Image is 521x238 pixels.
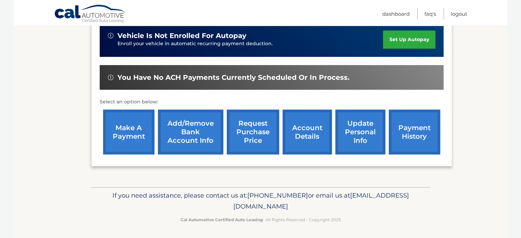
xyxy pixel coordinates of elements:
a: FAQ's [424,8,436,20]
a: payment history [389,110,440,154]
a: Add/Remove bank account info [158,110,223,154]
p: Enroll your vehicle in automatic recurring payment deduction. [117,40,383,48]
a: account details [283,110,332,154]
span: [PHONE_NUMBER] [247,191,308,199]
p: - All Rights Reserved - Copyright 2025 [96,216,426,223]
span: You have no ACH payments currently scheduled or in process. [117,73,349,82]
p: Select an option below: [100,98,444,106]
a: request purchase price [227,110,279,154]
strong: Cal Automotive Certified Auto Leasing [181,217,263,222]
a: update personal info [335,110,385,154]
span: vehicle is not enrolled for autopay [117,32,246,40]
span: [EMAIL_ADDRESS][DOMAIN_NAME] [233,191,409,210]
img: alert-white.svg [108,33,113,38]
p: If you need assistance, please contact us at: or email us at [96,190,426,212]
a: make a payment [103,110,154,154]
a: set up autopay [383,30,435,49]
img: alert-white.svg [108,75,113,80]
a: Dashboard [382,8,410,20]
a: Cal Automotive [54,4,126,24]
a: Logout [451,8,467,20]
